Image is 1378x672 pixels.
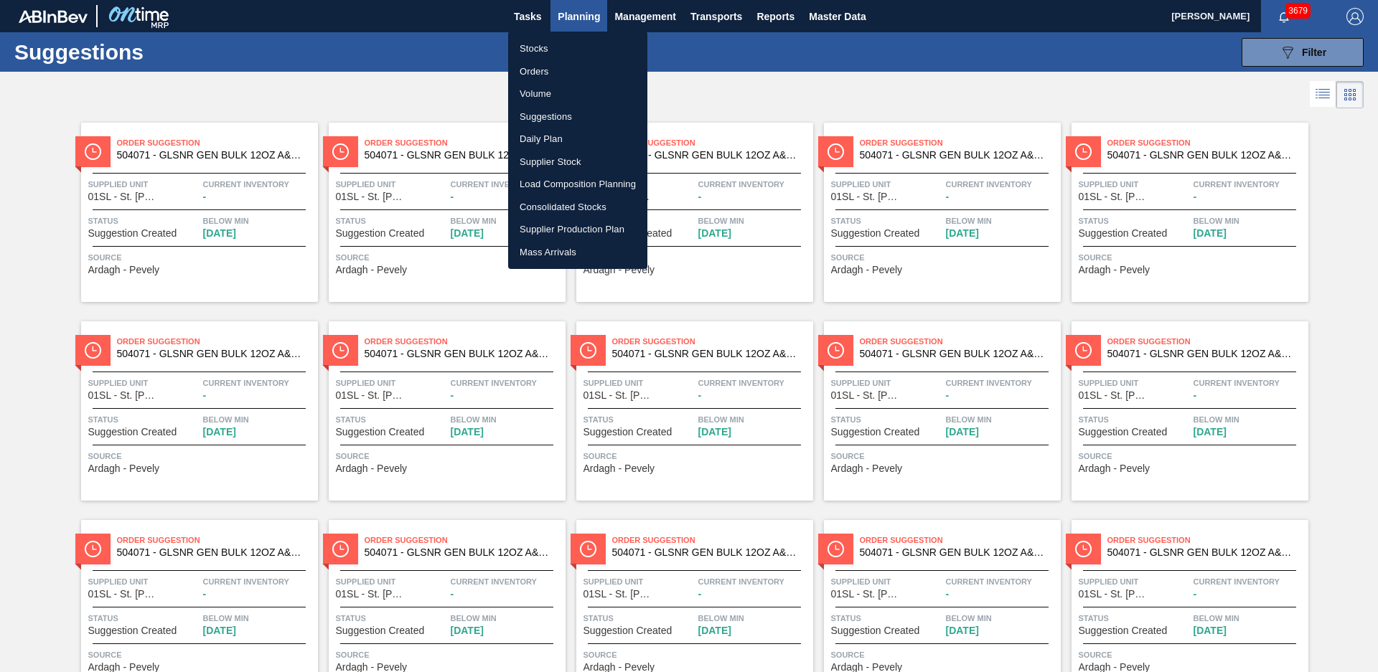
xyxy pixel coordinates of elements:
[508,128,647,151] a: Daily Plan
[508,151,647,174] a: Supplier Stock
[508,196,647,219] a: Consolidated Stocks
[508,173,647,196] a: Load Composition Planning
[508,105,647,128] a: Suggestions
[508,60,647,83] a: Orders
[508,37,647,60] a: Stocks
[508,218,647,241] a: Supplier Production Plan
[508,82,647,105] a: Volume
[508,241,647,264] a: Mass Arrivals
